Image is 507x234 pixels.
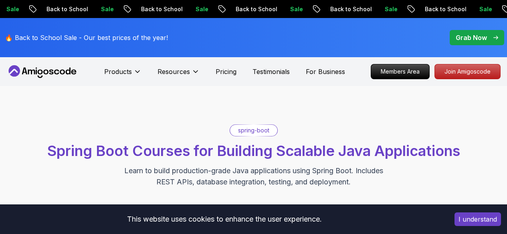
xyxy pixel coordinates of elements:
div: This website uses cookies to enhance the user experience. [6,210,442,228]
p: spring-boot [238,126,269,134]
span: Spring Boot Courses for Building Scalable Java Applications [47,142,460,160]
p: Products [104,67,132,76]
a: For Business [306,67,345,76]
button: Resources [158,67,200,83]
a: Testimonials [252,67,290,76]
button: Products [104,67,141,83]
p: Join Amigoscode [435,64,500,79]
p: Sale [283,5,309,13]
p: Back to School [40,5,94,13]
p: Back to School [229,5,283,13]
a: Join Amigoscode [434,64,501,79]
p: Back to School [323,5,378,13]
p: Grab Now [456,33,487,42]
p: Members Area [371,64,429,79]
a: Pricing [216,67,236,76]
p: Learn to build production-grade Java applications using Spring Boot. Includes REST APIs, database... [119,165,388,188]
p: 🔥 Back to School Sale - Our best prices of the year! [5,33,168,42]
p: Back to School [134,5,189,13]
p: Back to School [418,5,473,13]
p: Resources [158,67,190,76]
p: Sale [94,5,120,13]
button: Accept cookies [454,212,501,226]
p: Sale [189,5,214,13]
a: Members Area [371,64,430,79]
p: Sale [378,5,404,13]
p: Sale [473,5,498,13]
